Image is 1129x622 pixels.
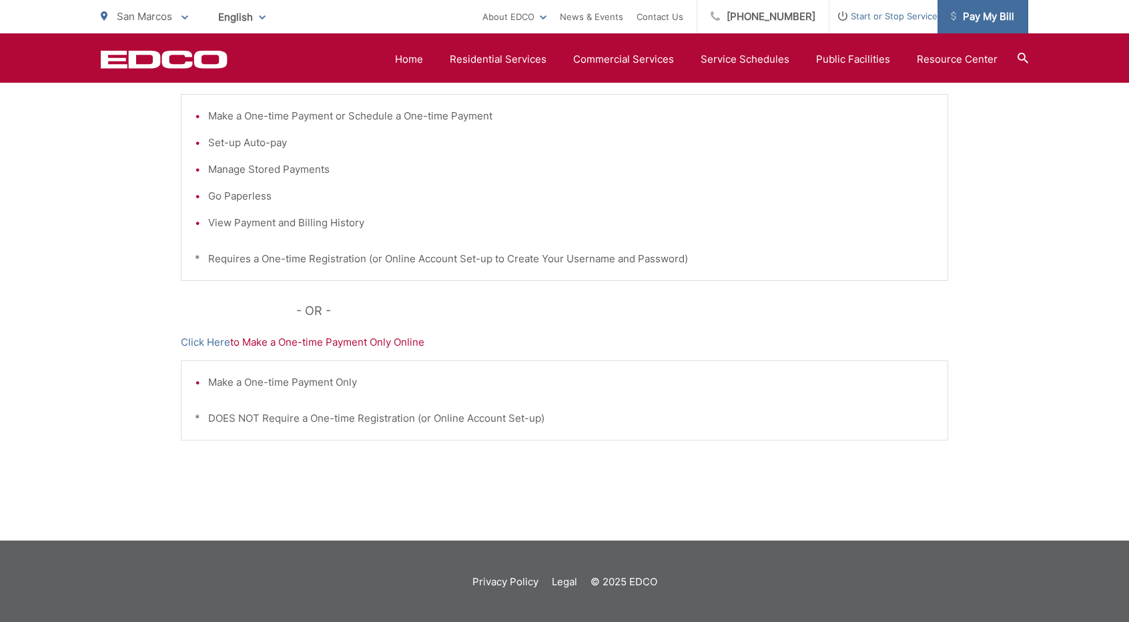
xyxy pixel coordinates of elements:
a: Contact Us [637,9,683,25]
p: - OR - [296,301,949,321]
a: Home [395,51,423,67]
li: View Payment and Billing History [208,215,934,231]
p: * DOES NOT Require a One-time Registration (or Online Account Set-up) [195,410,934,426]
a: Click Here [181,334,230,350]
li: Set-up Auto-pay [208,135,934,151]
a: Privacy Policy [472,574,538,590]
p: to Make a One-time Payment Only Online [181,334,948,350]
li: Make a One-time Payment Only [208,374,934,390]
li: Go Paperless [208,188,934,204]
p: * Requires a One-time Registration (or Online Account Set-up to Create Your Username and Password) [195,251,934,267]
a: Commercial Services [573,51,674,67]
li: Make a One-time Payment or Schedule a One-time Payment [208,108,934,124]
span: English [208,5,276,29]
a: Resource Center [917,51,998,67]
p: © 2025 EDCO [591,574,657,590]
a: About EDCO [482,9,546,25]
a: Service Schedules [701,51,789,67]
a: Residential Services [450,51,546,67]
span: Pay My Bill [951,9,1014,25]
a: Public Facilities [816,51,890,67]
a: Legal [552,574,577,590]
a: News & Events [560,9,623,25]
li: Manage Stored Payments [208,162,934,178]
span: San Marcos [117,10,172,23]
a: EDCD logo. Return to the homepage. [101,50,228,69]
